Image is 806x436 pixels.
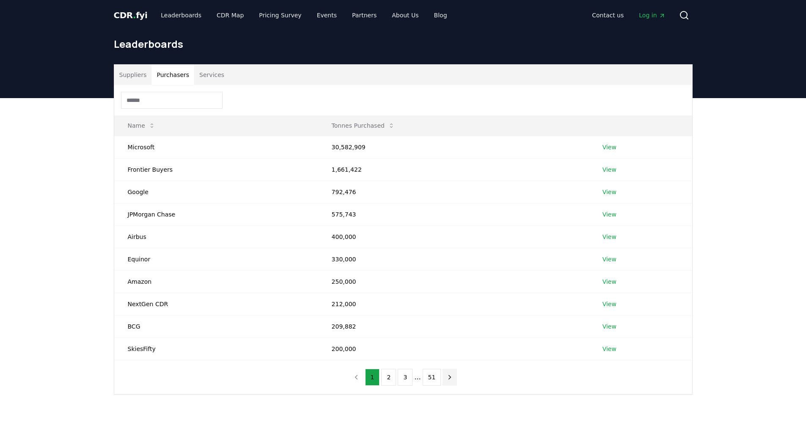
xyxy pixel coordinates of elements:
[318,315,589,337] td: 209,882
[154,8,454,23] nav: Main
[318,158,589,181] td: 1,661,422
[318,225,589,248] td: 400,000
[398,369,413,386] button: 3
[210,8,250,23] a: CDR Map
[443,369,457,386] button: next page
[365,369,380,386] button: 1
[602,143,616,151] a: View
[602,345,616,353] a: View
[114,9,148,21] a: CDR.fyi
[345,8,383,23] a: Partners
[427,8,454,23] a: Blog
[318,270,589,293] td: 250,000
[114,158,318,181] td: Frontier Buyers
[325,117,402,134] button: Tonnes Purchased
[414,372,421,382] li: ...
[639,11,665,19] span: Log in
[602,233,616,241] a: View
[381,369,396,386] button: 2
[114,65,152,85] button: Suppliers
[318,293,589,315] td: 212,000
[114,181,318,203] td: Google
[602,188,616,196] a: View
[114,10,148,20] span: CDR fyi
[154,8,208,23] a: Leaderboards
[585,8,630,23] a: Contact us
[602,255,616,263] a: View
[114,270,318,293] td: Amazon
[602,322,616,331] a: View
[310,8,344,23] a: Events
[114,337,318,360] td: SkiesFifty
[318,181,589,203] td: 792,476
[114,136,318,158] td: Microsoft
[318,203,589,225] td: 575,743
[602,300,616,308] a: View
[602,210,616,219] a: View
[318,136,589,158] td: 30,582,909
[194,65,229,85] button: Services
[252,8,308,23] a: Pricing Survey
[585,8,672,23] nav: Main
[318,337,589,360] td: 200,000
[114,315,318,337] td: BCG
[114,293,318,315] td: NextGen CDR
[602,165,616,174] a: View
[114,225,318,248] td: Airbus
[114,203,318,225] td: JPMorgan Chase
[114,248,318,270] td: Equinor
[133,10,136,20] span: .
[121,117,162,134] button: Name
[114,37,693,51] h1: Leaderboards
[318,248,589,270] td: 330,000
[632,8,672,23] a: Log in
[423,369,441,386] button: 51
[385,8,425,23] a: About Us
[602,277,616,286] a: View
[151,65,194,85] button: Purchasers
